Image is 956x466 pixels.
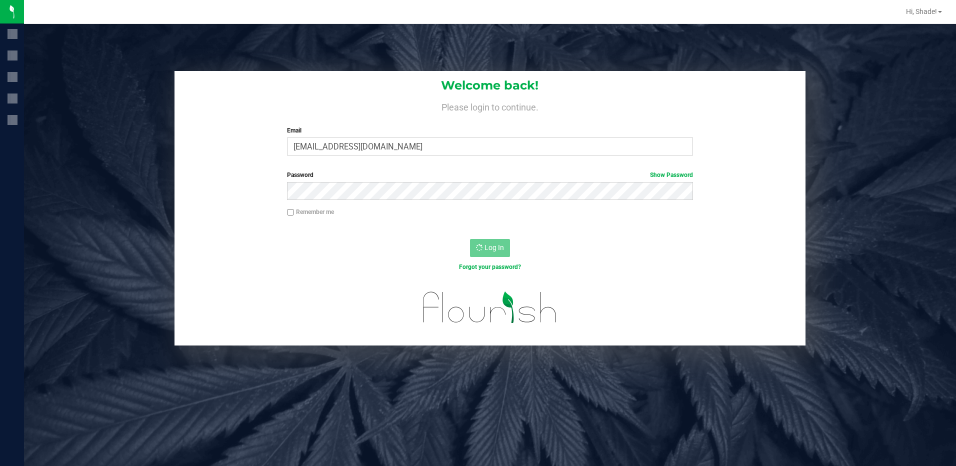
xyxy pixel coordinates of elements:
[650,171,693,178] a: Show Password
[287,209,294,216] input: Remember me
[287,171,313,178] span: Password
[459,263,521,270] a: Forgot your password?
[174,79,806,92] h1: Welcome back!
[484,243,504,251] span: Log In
[174,100,806,112] h4: Please login to continue.
[287,126,693,135] label: Email
[411,282,569,333] img: flourish_logo.svg
[906,7,937,15] span: Hi, Shade!
[470,239,510,257] button: Log In
[287,207,334,216] label: Remember me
